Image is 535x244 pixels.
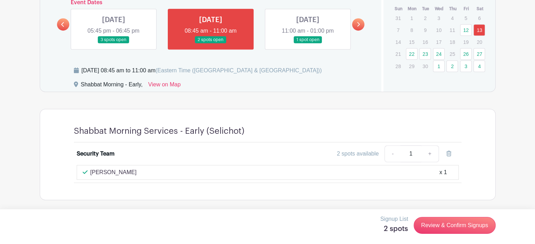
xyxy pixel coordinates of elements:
[460,5,473,12] th: Fri
[433,13,445,24] p: 3
[419,37,431,47] p: 16
[460,37,472,47] p: 19
[337,150,379,158] div: 2 spots available
[421,145,439,162] a: +
[473,24,485,36] a: 13
[460,13,472,24] p: 5
[392,37,404,47] p: 14
[446,60,458,72] a: 2
[90,168,137,177] p: [PERSON_NAME]
[473,37,485,47] p: 20
[155,67,322,73] span: (Eastern Time ([GEOGRAPHIC_DATA] & [GEOGRAPHIC_DATA]))
[392,25,404,35] p: 7
[74,126,244,136] h4: Shabbat Morning Services - Early (Selichot)
[446,48,458,59] p: 25
[406,13,418,24] p: 1
[392,13,404,24] p: 31
[419,48,431,60] a: 23
[406,61,418,72] p: 29
[380,215,408,223] p: Signup List
[446,13,458,24] p: 4
[380,225,408,233] h5: 2 spots
[460,60,472,72] a: 3
[473,60,485,72] a: 4
[433,60,445,72] a: 1
[433,48,445,60] a: 24
[460,48,472,60] a: 26
[433,5,446,12] th: Wed
[406,48,418,60] a: 22
[439,168,447,177] div: x 1
[406,37,418,47] p: 15
[392,61,404,72] p: 28
[446,37,458,47] p: 18
[406,5,419,12] th: Mon
[392,5,406,12] th: Sun
[473,5,487,12] th: Sat
[460,24,472,36] a: 12
[384,145,401,162] a: -
[473,13,485,24] p: 6
[82,66,322,75] div: [DATE] 08:45 am to 11:00 am
[392,48,404,59] p: 21
[414,217,495,234] a: Review & Confirm Signups
[446,25,458,35] p: 11
[148,80,180,92] a: View on Map
[419,61,431,72] p: 30
[419,5,433,12] th: Tue
[473,48,485,60] a: 27
[406,25,418,35] p: 8
[419,25,431,35] p: 9
[77,150,115,158] div: Security Team
[446,5,460,12] th: Thu
[81,80,143,92] div: Shabbat Morning - Early,
[419,13,431,24] p: 2
[433,37,445,47] p: 17
[433,25,445,35] p: 10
